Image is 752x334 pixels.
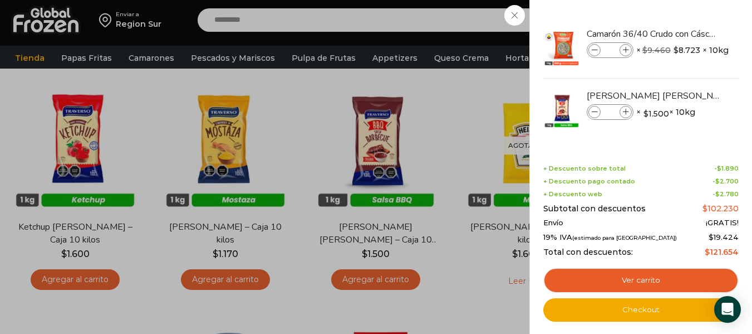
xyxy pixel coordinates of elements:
span: - [712,178,739,185]
a: Ver carrito [543,268,739,293]
bdi: 102.230 [702,204,739,214]
span: 19.424 [709,233,739,241]
a: [PERSON_NAME] [PERSON_NAME] - Caja 10 kilos [587,90,719,102]
a: Checkout [543,298,739,322]
span: + Descuento sobre total [543,165,626,172]
span: × × 10kg [636,42,729,58]
span: × × 10kg [636,104,695,120]
span: $ [642,45,647,55]
a: Camarón 36/40 Crudo con Cáscara - Super Prime - Caja 10 kg [587,28,719,40]
span: 19% IVA [543,233,677,242]
input: Product quantity [602,44,618,56]
bdi: 2.700 [715,177,739,185]
span: $ [715,177,720,185]
span: $ [715,190,720,198]
bdi: 121.654 [705,247,739,257]
span: $ [702,204,707,214]
span: $ [674,45,679,56]
span: + Descuento pago contado [543,178,635,185]
span: + Descuento web [543,191,602,198]
bdi: 2.780 [715,190,739,198]
small: (estimado para [GEOGRAPHIC_DATA]) [572,235,677,241]
bdi: 1.890 [717,164,739,172]
span: Envío [543,219,563,227]
span: $ [709,233,714,241]
span: Total con descuentos: [543,248,633,257]
span: - [714,165,739,172]
span: $ [643,108,648,119]
span: - [712,191,739,198]
span: $ [705,247,710,257]
input: Product quantity [602,106,618,118]
span: $ [717,164,721,172]
bdi: 8.723 [674,45,700,56]
bdi: 1.500 [643,108,669,119]
span: Subtotal con descuentos [543,204,646,214]
span: ¡GRATIS! [706,219,739,227]
div: Open Intercom Messenger [714,296,741,323]
bdi: 9.460 [642,45,671,55]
